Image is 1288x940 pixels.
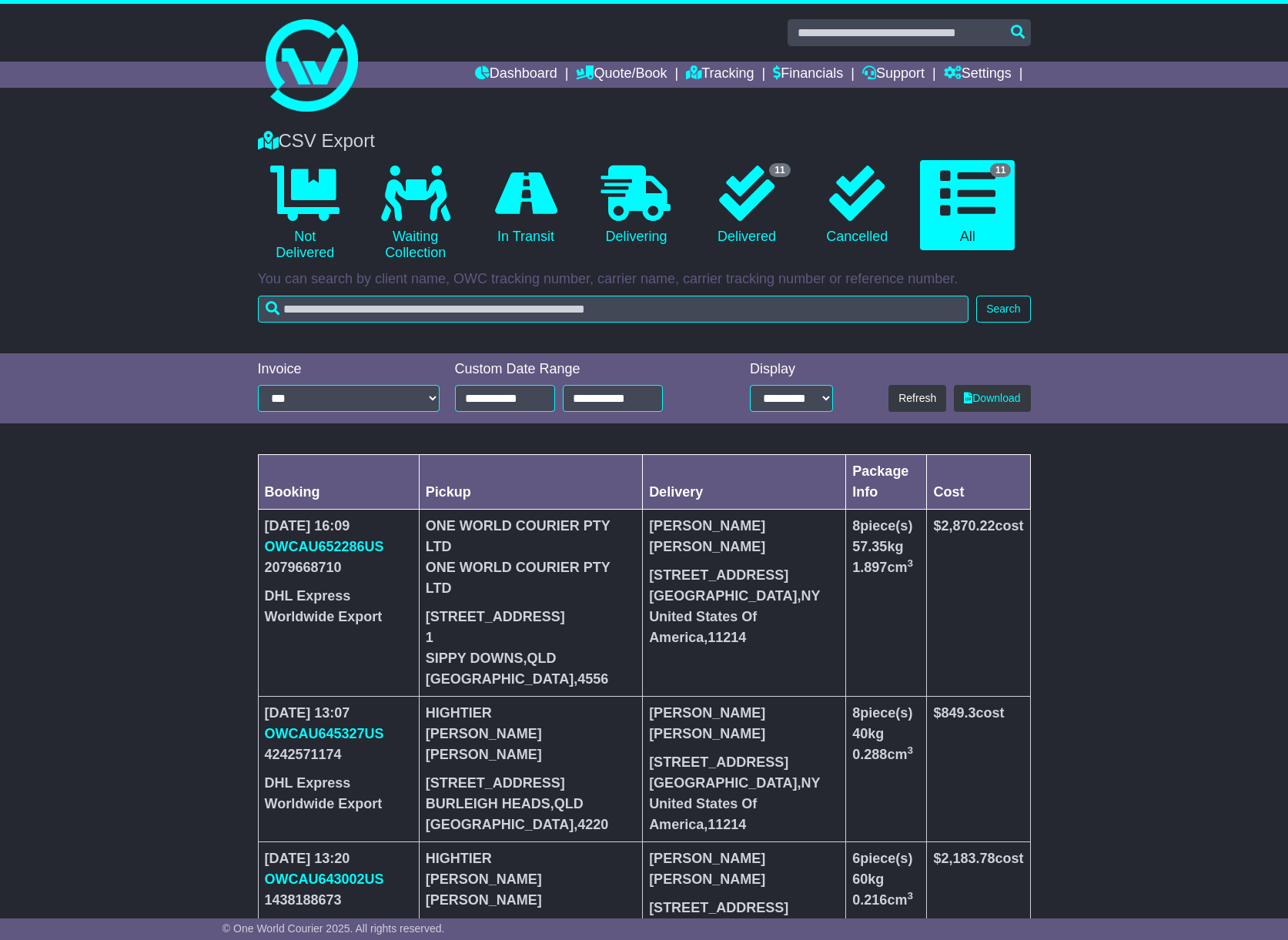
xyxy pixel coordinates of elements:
[265,586,413,627] div: DHL Express Worldwide Export
[426,796,550,811] span: BURLEIGH HEADS
[933,516,1023,537] div: $ cost
[265,848,413,869] div: [DATE] 13:20
[852,703,920,724] div: piece(s)
[852,892,887,908] span: 0.216
[649,565,839,586] div: [STREET_ADDRESS]
[649,609,757,645] span: United States Of America
[589,160,684,251] a: Delivering
[426,703,636,724] div: HIGHTIER
[574,817,608,832] span: ,
[708,817,746,832] span: 11214
[852,516,920,537] div: piece(s)
[550,796,584,811] span: ,
[649,775,797,791] span: [GEOGRAPHIC_DATA]
[265,744,413,765] div: 4242571174
[426,627,636,648] div: 1
[954,385,1030,412] a: Download
[426,557,636,599] div: ONE WORLD COURIER PTY LTD
[852,851,860,866] span: 6
[265,726,384,741] a: OWCAU645327US
[250,130,1039,152] div: CSV Export
[852,557,920,578] div: cm
[426,869,636,911] div: [PERSON_NAME] [PERSON_NAME]
[258,160,353,267] a: Not Delivered
[852,848,920,869] div: piece(s)
[852,539,887,554] span: 57.35
[852,560,887,575] span: 1.897
[649,537,839,557] div: [PERSON_NAME]
[524,651,557,666] span: ,
[704,630,746,645] span: ,
[750,361,833,378] div: Display
[426,607,636,627] div: [STREET_ADDRESS]
[888,385,946,412] button: Refresh
[907,557,913,569] sup: 3
[649,752,839,773] div: [STREET_ADDRESS]
[265,557,413,578] div: 2079668710
[426,516,636,557] div: ONE WORLD COURIER PTY LTD
[574,671,608,687] span: ,
[419,455,642,510] th: Pickup
[797,775,820,791] span: ,
[708,630,746,645] span: 11214
[933,703,1023,724] div: $ cost
[265,516,413,537] div: [DATE] 16:09
[258,361,440,378] div: Invoice
[426,724,636,765] div: [PERSON_NAME] [PERSON_NAME]
[846,455,927,510] th: Package Info
[649,703,839,724] div: [PERSON_NAME]
[907,744,913,756] sup: 3
[265,890,413,911] div: 1438188673
[852,726,868,741] span: 40
[222,922,445,935] span: © One World Courier 2025. All rights reserved.
[852,705,860,721] span: 8
[852,724,920,744] div: kg
[478,160,573,251] a: In Transit
[368,160,463,267] a: Waiting Collection
[649,898,839,918] div: [STREET_ADDRESS]
[576,62,667,88] a: Quote/Book
[258,271,1031,288] p: You can search by client name, OWC tracking number, carrier name, carrier tracking number or refe...
[265,539,384,554] a: OWCAU652286US
[862,62,925,88] a: Support
[801,588,820,604] span: NY
[810,160,905,251] a: Cancelled
[852,869,920,890] div: kg
[649,796,757,832] span: United States Of America
[455,361,702,378] div: Custom Date Range
[265,871,384,887] a: OWCAU643002US
[649,848,839,869] div: [PERSON_NAME]
[852,744,920,765] div: cm
[941,518,995,534] span: 2,870.22
[944,62,1012,88] a: Settings
[941,851,995,866] span: 2,183.78
[686,62,754,88] a: Tracking
[852,747,887,762] span: 0.288
[649,869,839,890] div: [PERSON_NAME]
[801,775,820,791] span: NY
[941,705,975,721] span: 849.3
[426,671,574,687] span: [GEOGRAPHIC_DATA]
[920,160,1015,251] a: 11 All
[649,588,797,604] span: [GEOGRAPHIC_DATA]
[852,518,860,534] span: 8
[907,890,913,902] sup: 3
[258,455,419,510] th: Booking
[704,817,746,832] span: ,
[852,537,920,557] div: kg
[852,871,868,887] span: 60
[554,796,584,811] span: QLD
[699,160,794,251] a: 11 Delivered
[426,773,636,794] div: [STREET_ADDRESS]
[577,817,608,832] span: 4220
[773,62,843,88] a: Financials
[426,848,636,869] div: HIGHTIER
[265,703,413,724] div: [DATE] 13:07
[426,817,574,832] span: [GEOGRAPHIC_DATA]
[649,516,839,537] div: [PERSON_NAME]
[852,890,920,911] div: cm
[475,62,557,88] a: Dashboard
[649,724,839,744] div: [PERSON_NAME]
[933,848,1023,869] div: $ cost
[990,163,1011,177] span: 11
